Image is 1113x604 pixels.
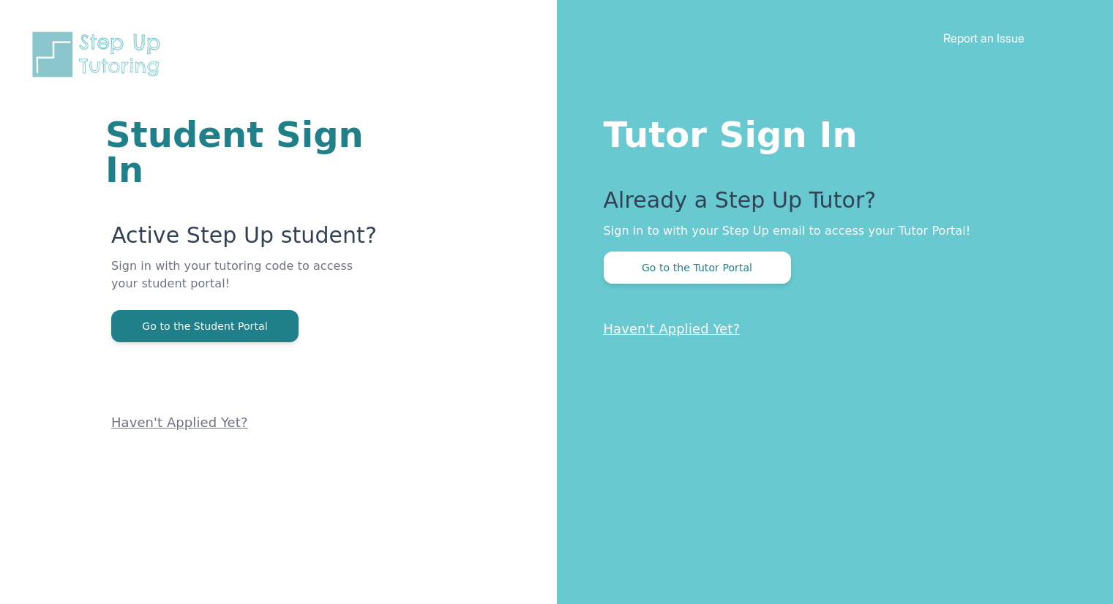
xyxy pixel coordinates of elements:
a: Go to the Student Portal [111,319,299,333]
a: Go to the Tutor Portal [604,260,791,274]
h1: Tutor Sign In [604,111,1055,152]
button: Go to the Student Portal [111,310,299,342]
p: Sign in to with your Step Up email to access your Tutor Portal! [604,222,1055,240]
button: Go to the Tutor Portal [604,252,791,284]
p: Active Step Up student? [111,222,381,257]
p: Already a Step Up Tutor? [604,187,1055,222]
a: Report an Issue [943,31,1024,45]
p: Sign in with your tutoring code to access your student portal! [111,257,381,310]
h1: Student Sign In [105,117,381,187]
a: Haven't Applied Yet? [111,415,248,430]
img: Step Up Tutoring horizontal logo [29,29,170,80]
a: Haven't Applied Yet? [604,321,741,336]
